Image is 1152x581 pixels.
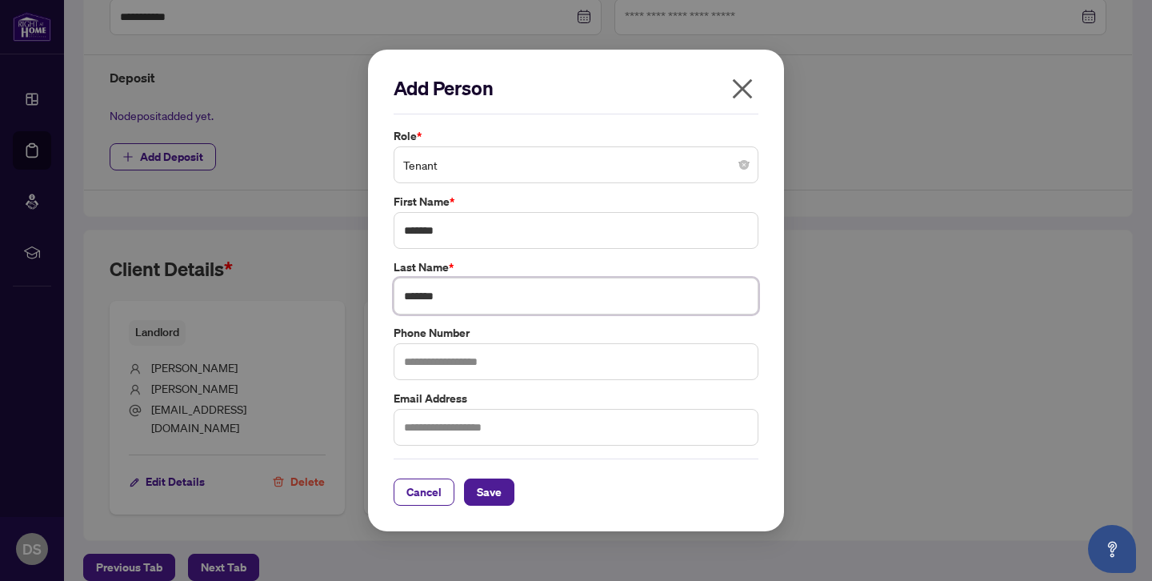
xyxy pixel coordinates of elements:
[1088,525,1136,573] button: Open asap
[394,324,758,342] label: Phone Number
[477,479,502,505] span: Save
[394,75,758,101] h2: Add Person
[464,479,514,506] button: Save
[394,127,758,145] label: Role
[730,76,755,102] span: close
[394,390,758,407] label: Email Address
[394,258,758,276] label: Last Name
[394,193,758,210] label: First Name
[394,479,454,506] button: Cancel
[739,160,749,170] span: close-circle
[403,150,749,180] span: Tenant
[406,479,442,505] span: Cancel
